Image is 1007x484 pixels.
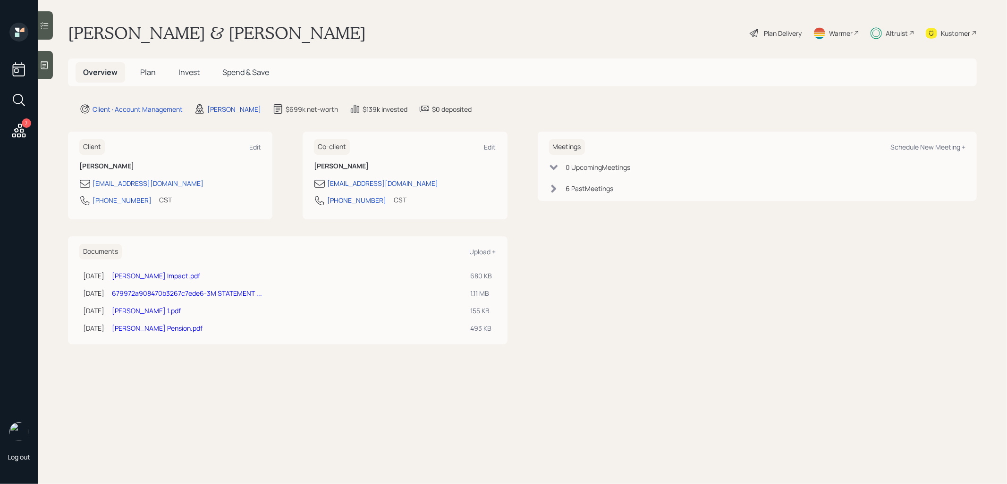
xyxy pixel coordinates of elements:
span: Plan [140,67,156,77]
div: $0 deposited [432,104,472,114]
img: treva-nostdahl-headshot.png [9,422,28,441]
div: CST [159,195,172,205]
span: Spend & Save [222,67,269,77]
h6: [PERSON_NAME] [79,162,261,170]
div: Plan Delivery [764,28,802,38]
a: [PERSON_NAME] Impact.pdf [112,271,200,280]
div: Upload + [470,247,496,256]
div: 493 KB [471,323,492,333]
div: CST [394,195,406,205]
div: [EMAIL_ADDRESS][DOMAIN_NAME] [327,178,438,188]
div: 155 KB [471,306,492,316]
div: [DATE] [83,288,104,298]
div: $139k invested [363,104,407,114]
div: [DATE] [83,271,104,281]
h6: Co-client [314,139,350,155]
h6: Documents [79,244,122,259]
a: 679972a908470b3267c7ede6-3M STATEMENT ... [112,289,262,298]
div: Schedule New Meeting + [890,142,965,151]
div: [PERSON_NAME] [207,104,261,114]
div: Edit [249,142,261,151]
div: Altruist [886,28,908,38]
div: Warmer [829,28,853,38]
a: [PERSON_NAME] 1.pdf [112,306,181,315]
div: $699k net-worth [286,104,338,114]
div: [EMAIL_ADDRESS][DOMAIN_NAME] [93,178,203,188]
div: 7 [22,118,31,128]
div: [PHONE_NUMBER] [93,195,152,205]
div: Kustomer [941,28,970,38]
h6: Client [79,139,105,155]
div: [PHONE_NUMBER] [327,195,386,205]
span: Overview [83,67,118,77]
div: Client · Account Management [93,104,183,114]
span: Invest [178,67,200,77]
div: [DATE] [83,323,104,333]
div: Edit [484,142,496,151]
h6: Meetings [549,139,585,155]
div: 0 Upcoming Meeting s [566,162,631,172]
a: [PERSON_NAME] Pension.pdf [112,324,203,333]
div: Log out [8,452,30,461]
div: 680 KB [471,271,492,281]
h1: [PERSON_NAME] & [PERSON_NAME] [68,23,366,43]
div: 1.11 MB [471,288,492,298]
div: [DATE] [83,306,104,316]
h6: [PERSON_NAME] [314,162,496,170]
div: 6 Past Meeting s [566,184,614,193]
